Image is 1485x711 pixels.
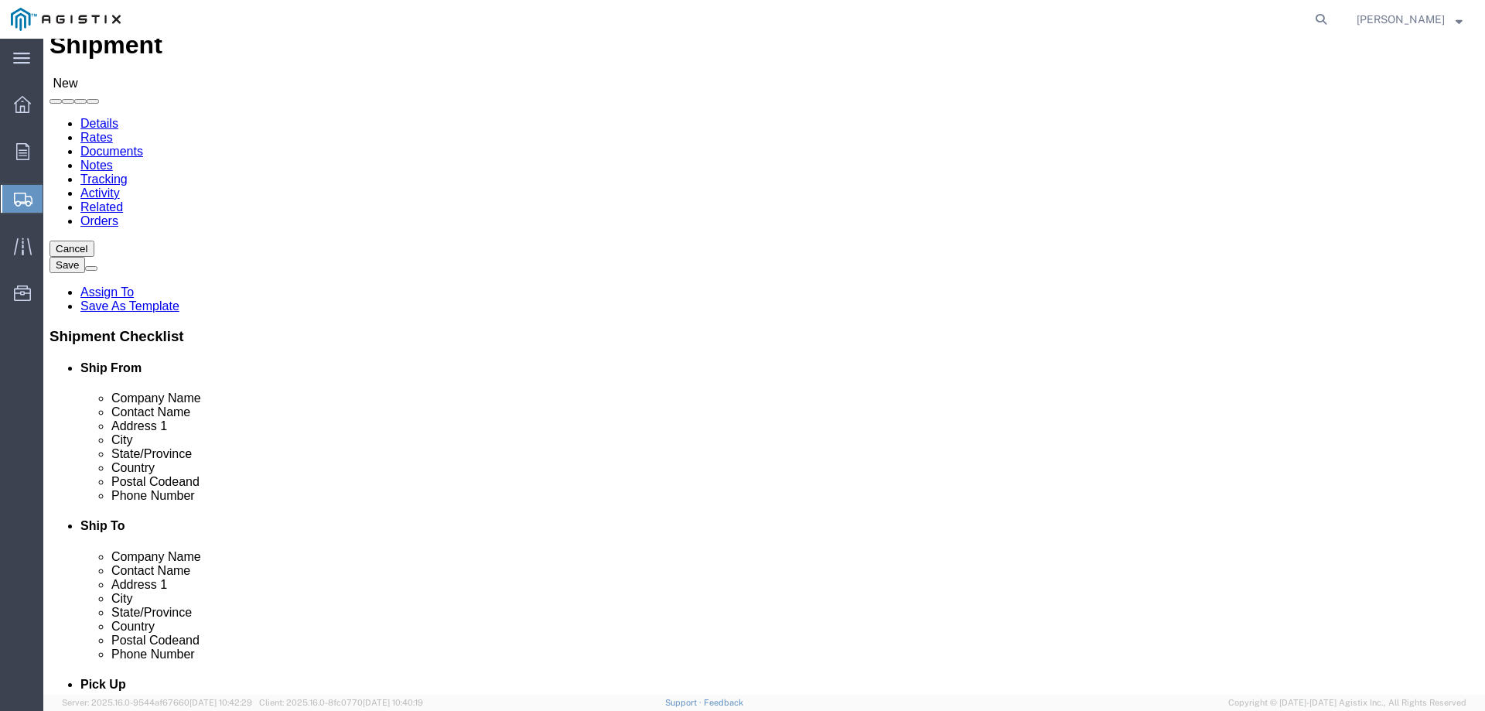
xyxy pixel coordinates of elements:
[62,698,252,707] span: Server: 2025.16.0-9544af67660
[363,698,423,707] span: [DATE] 10:40:19
[1356,10,1463,29] button: [PERSON_NAME]
[1228,696,1466,709] span: Copyright © [DATE]-[DATE] Agistix Inc., All Rights Reserved
[1357,11,1445,28] span: Amy Simonds
[704,698,743,707] a: Feedback
[189,698,252,707] span: [DATE] 10:42:29
[665,698,704,707] a: Support
[43,39,1485,695] iframe: FS Legacy Container
[11,8,121,31] img: logo
[259,698,423,707] span: Client: 2025.16.0-8fc0770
